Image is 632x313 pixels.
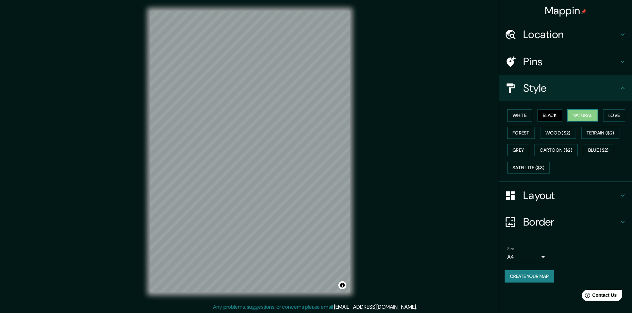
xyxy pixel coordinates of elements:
label: Size [507,246,514,252]
button: Satellite ($3) [507,162,550,174]
div: . [417,303,418,311]
button: Cartoon ($2) [534,144,578,156]
h4: Mappin [545,4,587,17]
div: Layout [499,182,632,209]
button: Toggle attribution [338,281,346,289]
button: Love [603,109,625,122]
button: Blue ($2) [583,144,614,156]
p: Any problems, suggestions, or concerns please email . [213,303,417,311]
div: Location [499,21,632,48]
h4: Border [523,215,619,229]
div: . [418,303,419,311]
canvas: Map [150,11,350,292]
button: White [507,109,532,122]
button: Create your map [505,270,554,283]
h4: Layout [523,189,619,202]
button: Forest [507,127,535,139]
button: Black [537,109,562,122]
h4: Pins [523,55,619,68]
div: Border [499,209,632,235]
button: Natural [567,109,598,122]
div: Pins [499,48,632,75]
div: A4 [507,252,547,262]
button: Wood ($2) [540,127,576,139]
img: pin-icon.png [581,9,587,14]
a: [EMAIL_ADDRESS][DOMAIN_NAME] [334,303,416,310]
div: Style [499,75,632,101]
button: Grey [507,144,529,156]
h4: Style [523,81,619,95]
iframe: Help widget launcher [573,287,625,306]
button: Terrain ($2) [581,127,620,139]
h4: Location [523,28,619,41]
